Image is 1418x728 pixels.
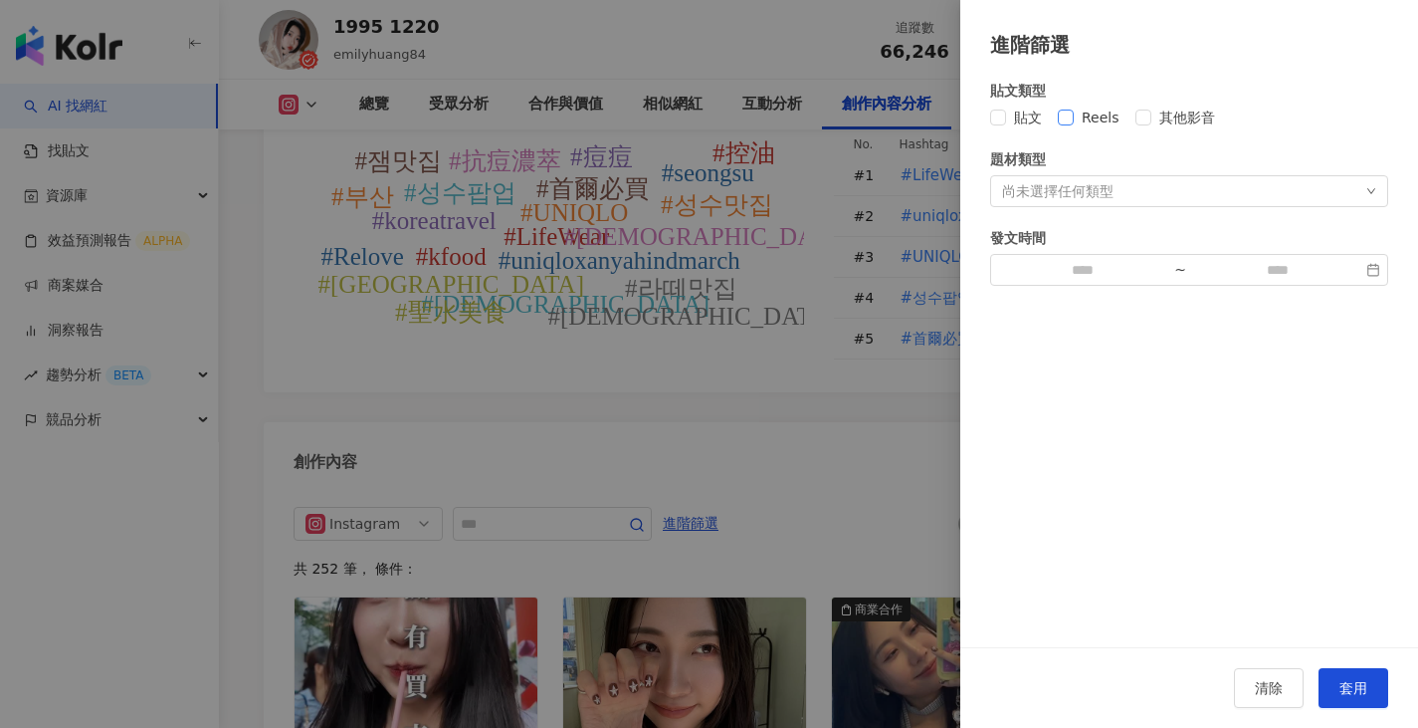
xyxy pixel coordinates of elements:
div: ~ [1166,263,1194,277]
div: 題材類型 [990,148,1388,170]
span: down [1366,186,1376,196]
div: 進階篩選 [990,30,1388,60]
div: 發文時間 [990,227,1388,249]
span: 套用 [1339,680,1367,696]
div: 尚未選擇任何類型 [1002,183,1114,199]
span: Reels [1074,107,1127,128]
button: 清除 [1234,668,1304,708]
span: 貼文 [1006,107,1050,128]
div: 貼文類型 [990,80,1388,102]
span: 其他影音 [1151,107,1223,128]
span: 清除 [1255,680,1283,696]
button: 套用 [1318,668,1388,708]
